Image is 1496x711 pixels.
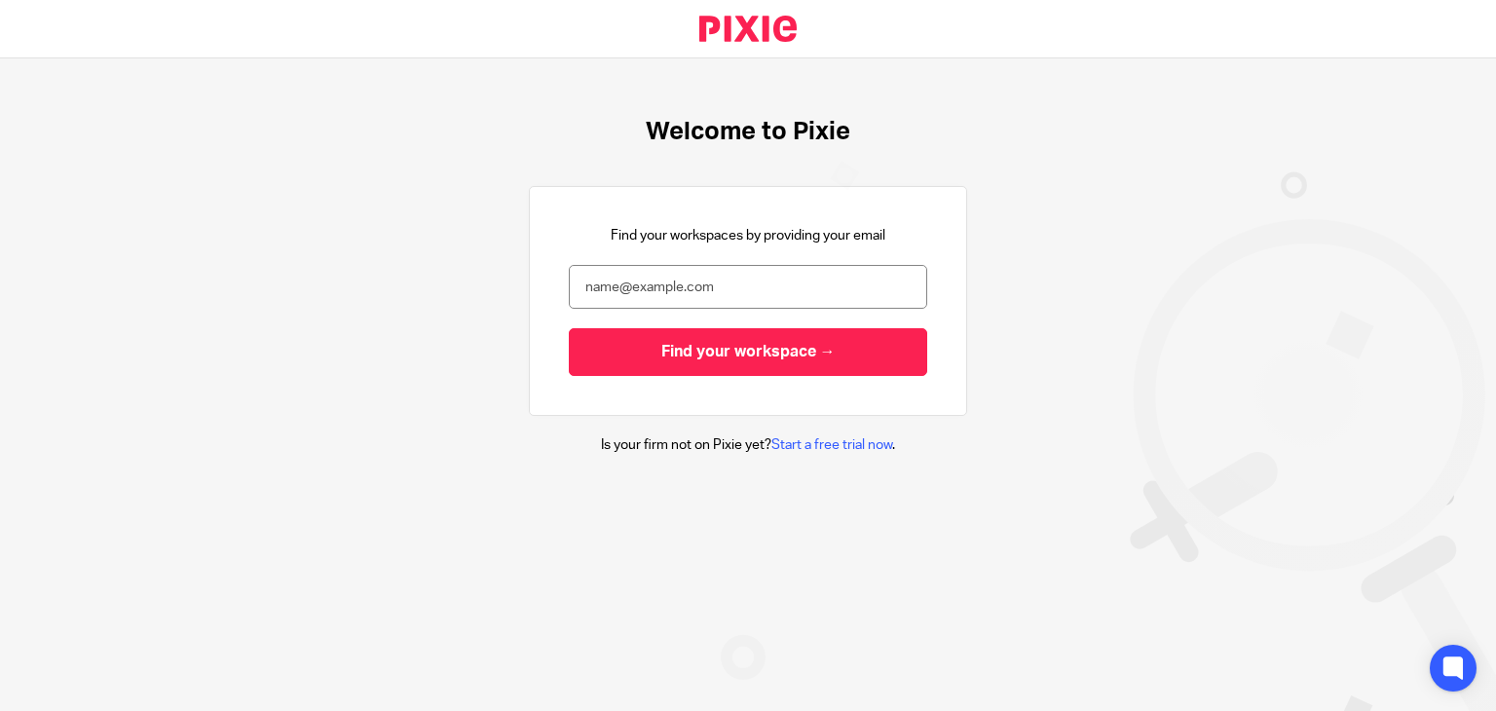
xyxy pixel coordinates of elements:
h1: Welcome to Pixie [646,117,850,147]
input: Find your workspace → [569,328,927,376]
a: Start a free trial now [771,438,892,452]
input: name@example.com [569,265,927,309]
p: Find your workspaces by providing your email [611,226,885,245]
p: Is your firm not on Pixie yet? . [601,435,895,455]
